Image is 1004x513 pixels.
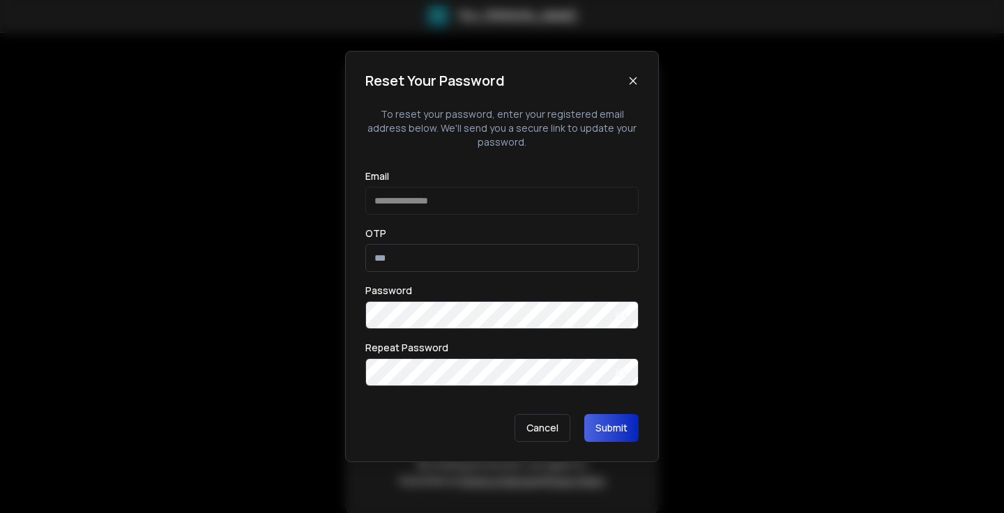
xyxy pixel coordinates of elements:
[515,414,570,442] p: Cancel
[365,71,505,91] h1: Reset Your Password
[365,107,639,149] p: To reset your password, enter your registered email address below. We'll send you a secure link t...
[365,171,389,181] label: Email
[365,343,448,353] label: Repeat Password
[584,414,639,442] button: Submit
[365,286,412,296] label: Password
[365,229,386,238] label: OTP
